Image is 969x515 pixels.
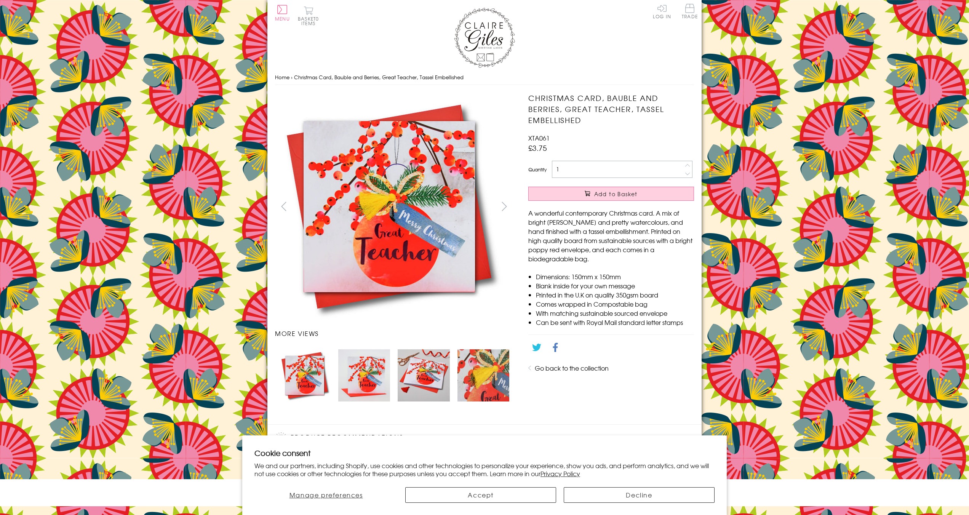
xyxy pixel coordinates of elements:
li: Comes wrapped in Compostable bag [536,299,694,309]
button: Menu [275,5,290,21]
img: Christmas Card, Bauble and Berries, Great Teacher, Tassel Embellished [338,349,390,401]
ul: Carousel Pagination [275,345,513,405]
span: 0 items [301,15,319,27]
button: Add to Basket [528,187,694,201]
span: Menu [275,15,290,22]
li: Blank inside for your own message [536,281,694,290]
button: Accept [405,487,556,503]
img: Christmas Card, Bauble and Berries, Great Teacher, Tassel Embellished [457,349,509,401]
button: Basket0 items [298,6,319,26]
img: Christmas Card, Bauble and Berries, Great Teacher, Tassel Embellished [279,349,331,401]
nav: breadcrumbs [275,70,694,85]
button: Manage preferences [254,487,398,503]
a: Home [275,74,289,81]
a: Log In [653,4,671,19]
a: Go back to the collection [535,363,609,373]
h2: Cookie consent [254,448,715,458]
li: With matching sustainable sourced envelope [536,309,694,318]
button: prev [275,198,292,215]
p: We and our partners, including Shopify, use cookies and other technologies to personalize your ex... [254,462,715,478]
span: Add to Basket [594,190,638,198]
li: Carousel Page 2 [334,345,394,405]
li: Printed in the U.K on quality 350gsm board [536,290,694,299]
li: Carousel Page 3 [394,345,453,405]
li: Carousel Page 4 [454,345,513,405]
img: Claire Giles Greetings Cards [454,8,515,68]
span: £3.75 [528,142,547,153]
img: Christmas Card, Bauble and Berries, Great Teacher, Tassel Embellished [513,93,742,321]
span: Trade [682,4,698,19]
h3: More views [275,329,513,338]
button: Decline [564,487,715,503]
li: Dimensions: 150mm x 150mm [536,272,694,281]
a: Privacy Policy [540,469,580,478]
h1: Christmas Card, Bauble and Berries, Great Teacher, Tassel Embellished [528,93,694,125]
img: Christmas Card, Bauble and Berries, Great Teacher, Tassel Embellished [275,93,504,321]
button: next [496,198,513,215]
span: XTA061 [528,133,550,142]
span: Manage preferences [289,490,363,499]
img: Christmas Card, Bauble and Berries, Great Teacher, Tassel Embellished [398,349,449,401]
li: Carousel Page 1 (Current Slide) [275,345,334,405]
li: Can be sent with Royal Mail standard letter stamps [536,318,694,327]
p: A wonderful contemporary Christmas card. A mix of bright [PERSON_NAME] and pretty watercolours, a... [528,208,694,263]
h2: Product recommendations [275,432,694,444]
label: Quantity [528,166,547,173]
a: Trade [682,4,698,20]
span: Christmas Card, Bauble and Berries, Great Teacher, Tassel Embellished [294,74,464,81]
span: › [291,74,293,81]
